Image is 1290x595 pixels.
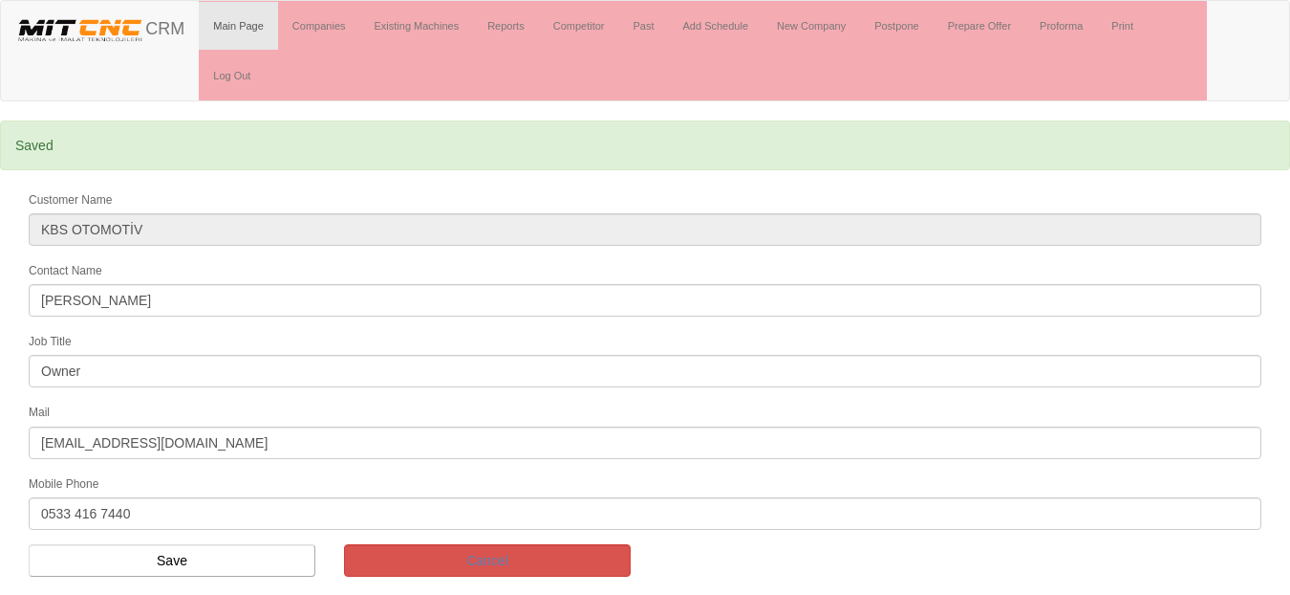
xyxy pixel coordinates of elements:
[360,2,474,50] a: Existing Machines
[1,1,199,49] a: CRM
[278,2,360,50] a: Companies
[29,334,72,350] label: Job Title
[669,2,763,50] a: Add Schedule
[199,52,265,99] a: Log Out
[860,2,933,50] a: Postpone
[29,263,102,279] label: Contact Name
[15,15,145,44] img: header.png
[1025,2,1097,50] a: Proforma
[199,2,278,50] a: Main Page
[344,544,631,577] a: Cancel
[539,2,619,50] a: Competitor
[1097,2,1148,50] a: Print
[29,405,50,421] label: Mail
[618,2,668,50] a: Past
[29,476,98,493] label: Mobile Phone
[763,2,860,50] a: New Company
[934,2,1025,50] a: Prepare Offer
[29,544,315,577] input: Save
[29,192,112,209] label: Customer Name
[473,2,539,50] a: Reports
